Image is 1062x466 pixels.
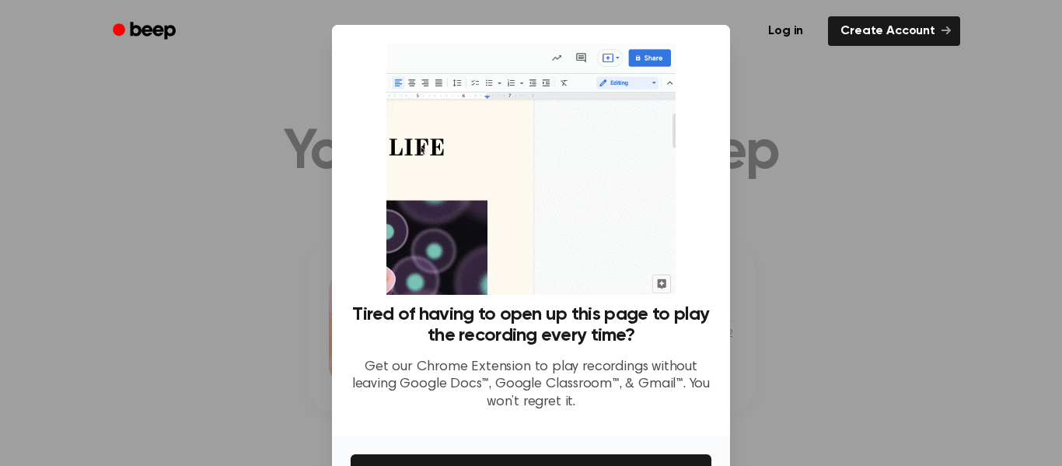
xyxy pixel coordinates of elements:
[386,44,675,295] img: Beep extension in action
[753,13,819,49] a: Log in
[102,16,190,47] a: Beep
[828,16,960,46] a: Create Account
[351,359,711,412] p: Get our Chrome Extension to play recordings without leaving Google Docs™, Google Classroom™, & Gm...
[351,304,711,346] h3: Tired of having to open up this page to play the recording every time?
